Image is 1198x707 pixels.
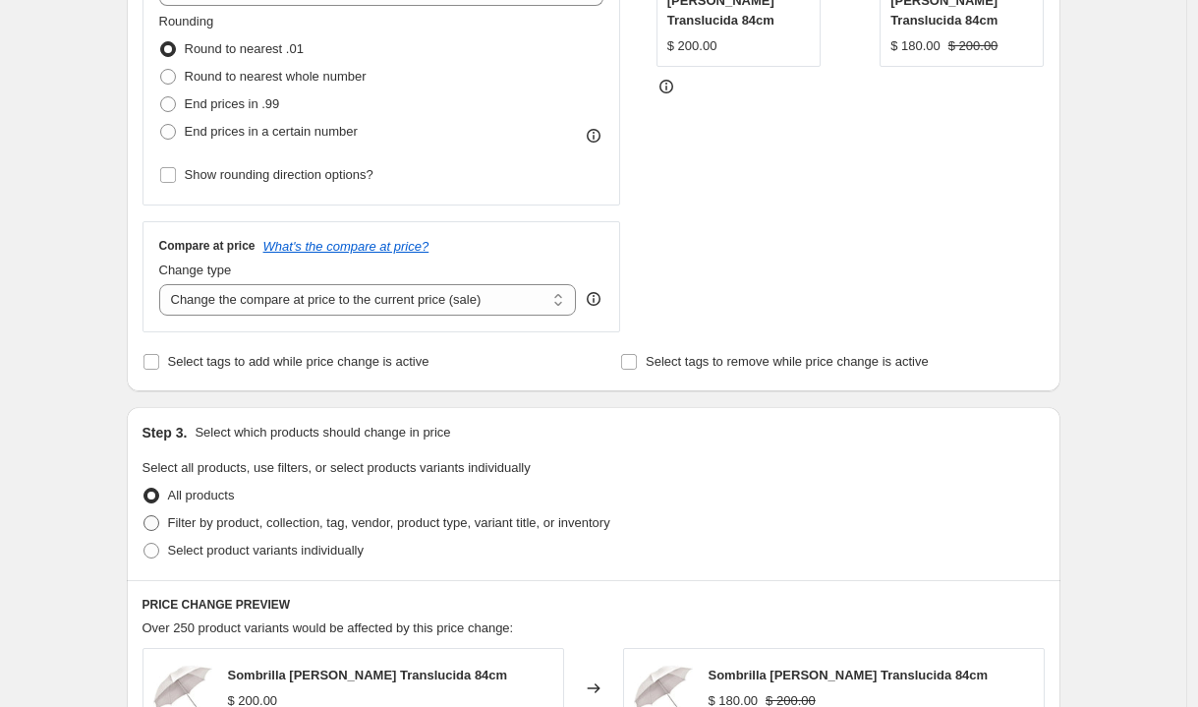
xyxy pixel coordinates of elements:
[159,263,232,277] span: Change type
[159,14,214,29] span: Rounding
[228,668,508,682] span: Sombrilla [PERSON_NAME] Translucida 84cm
[159,238,256,254] h3: Compare at price
[185,96,280,111] span: End prices in .99
[143,597,1045,613] h6: PRICE CHANGE PREVIEW
[709,668,989,682] span: Sombrilla [PERSON_NAME] Translucida 84cm
[185,167,373,182] span: Show rounding direction options?
[168,515,610,530] span: Filter by product, collection, tag, vendor, product type, variant title, or inventory
[195,423,450,442] p: Select which products should change in price
[168,354,429,369] span: Select tags to add while price change is active
[168,488,235,502] span: All products
[948,36,998,56] strike: $ 200.00
[185,124,358,139] span: End prices in a certain number
[168,543,364,558] span: Select product variants individually
[185,69,367,84] span: Round to nearest whole number
[646,354,929,369] span: Select tags to remove while price change is active
[143,423,188,442] h2: Step 3.
[185,41,304,56] span: Round to nearest .01
[584,289,603,309] div: help
[667,36,717,56] div: $ 200.00
[143,460,531,475] span: Select all products, use filters, or select products variants individually
[143,620,514,635] span: Over 250 product variants would be affected by this price change:
[263,239,429,254] button: What's the compare at price?
[890,36,941,56] div: $ 180.00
